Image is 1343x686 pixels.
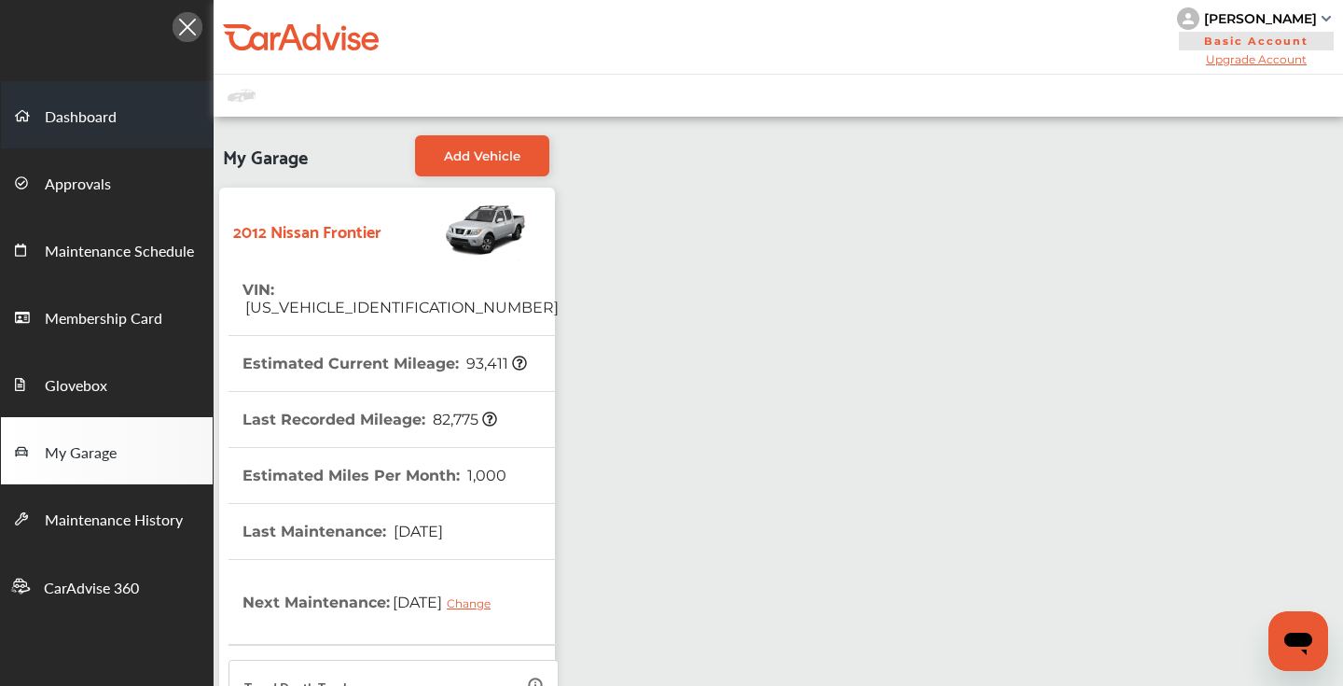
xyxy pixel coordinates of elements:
[242,299,559,316] span: [US_VEHICLE_IDENTIFICATION_NUMBER]
[45,307,162,331] span: Membership Card
[45,509,183,533] span: Maintenance History
[242,448,506,503] th: Estimated Miles Per Month :
[464,467,506,484] span: 1,000
[464,355,527,372] span: 93,411
[415,135,549,176] a: Add Vehicle
[45,173,111,197] span: Approvals
[390,579,505,625] span: [DATE]
[223,135,308,176] span: My Garage
[242,392,497,447] th: Last Recorded Mileage :
[1268,611,1328,671] iframe: Button to launch messaging window
[44,577,139,601] span: CarAdvise 360
[242,262,559,335] th: VIN :
[444,148,520,163] span: Add Vehicle
[1,283,213,350] a: Membership Card
[1,350,213,417] a: Glovebox
[391,523,443,540] span: [DATE]
[1177,52,1336,66] span: Upgrade Account
[1179,32,1334,50] span: Basic Account
[1,81,213,148] a: Dashboard
[1,216,213,283] a: Maintenance Schedule
[45,441,117,466] span: My Garage
[1204,10,1317,27] div: [PERSON_NAME]
[242,504,443,559] th: Last Maintenance :
[1,417,213,484] a: My Garage
[173,12,202,42] img: Icon.5fd9dcc7.svg
[45,374,107,399] span: Glovebox
[228,84,256,107] img: placeholder_car.fcab19be.svg
[45,105,117,130] span: Dashboard
[242,336,527,391] th: Estimated Current Mileage :
[233,216,381,245] strong: 2012 Nissan Frontier
[1322,16,1331,21] img: sCxJUJ+qAmfqhQGDUl18vwLg4ZYJ6CxN7XmbOMBAAAAAElFTkSuQmCC
[1177,7,1199,30] img: knH8PDtVvWoAbQRylUukY18CTiRevjo20fAtgn5MLBQj4uumYvk2MzTtcAIzfGAtb1XOLVMAvhLuqoNAbL4reqehy0jehNKdM...
[447,596,500,610] div: Change
[1,148,213,216] a: Approvals
[45,240,194,264] span: Maintenance Schedule
[1,484,213,552] a: Maintenance History
[430,411,497,428] span: 82,775
[242,560,505,644] th: Next Maintenance :
[381,197,529,262] img: Vehicle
